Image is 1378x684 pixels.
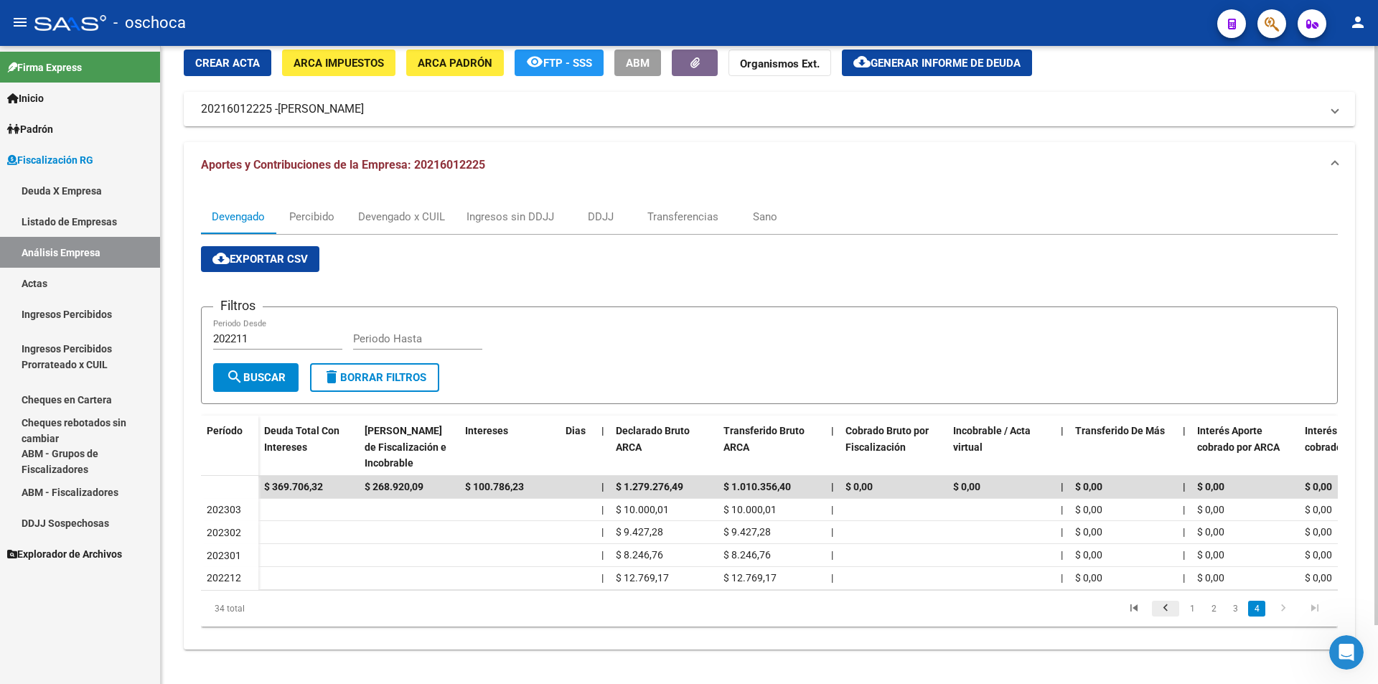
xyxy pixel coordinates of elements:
datatable-header-cell: | [1177,416,1191,479]
span: | [1183,549,1185,561]
span: Transferido Bruto ARCA [723,425,805,453]
span: [PERSON_NAME] de Fiscalización e Incobrable [365,425,446,469]
span: Deuda Total Con Intereses [264,425,339,453]
span: | [601,572,604,584]
datatable-header-cell: Transferido De Más [1069,416,1177,479]
span: $ 10.000,01 [616,504,669,515]
span: $ 0,00 [1305,526,1332,538]
mat-icon: cloud_download [853,53,871,70]
span: $ 0,00 [1305,504,1332,515]
datatable-header-cell: Período [201,416,258,476]
mat-icon: menu [11,14,29,31]
datatable-header-cell: Deuda Bruta Neto de Fiscalización e Incobrable [359,416,459,479]
button: Buscar [213,363,299,392]
span: | [601,549,604,561]
a: go to previous page [1152,601,1179,617]
span: | [601,526,604,538]
span: $ 0,00 [1197,481,1224,492]
span: Declarado Bruto ARCA [616,425,690,453]
span: $ 0,00 [1075,549,1102,561]
span: Cobrado Bruto por Fiscalización [845,425,929,453]
datatable-header-cell: Cobrado Bruto por Fiscalización [840,416,947,479]
span: $ 0,00 [845,481,873,492]
span: ABM [626,57,650,70]
mat-icon: remove_red_eye [526,53,543,70]
button: ABM [614,50,661,76]
span: Intereses [465,425,508,436]
span: | [1061,526,1063,538]
mat-icon: person [1349,14,1367,31]
span: $ 0,00 [1075,572,1102,584]
span: | [831,481,834,492]
li: page 1 [1181,596,1203,621]
span: ARCA Impuestos [294,57,384,70]
a: go to last page [1301,601,1328,617]
span: Firma Express [7,60,82,75]
span: 202212 [207,572,241,584]
mat-icon: search [226,368,243,385]
span: $ 8.246,76 [616,549,663,561]
div: Devengado [212,209,265,225]
span: 202303 [207,504,241,515]
span: | [1061,481,1064,492]
iframe: Intercom live chat [1329,635,1364,670]
span: | [1183,526,1185,538]
span: Buscar [226,371,286,384]
li: page 4 [1246,596,1267,621]
div: Aportes y Contribuciones de la Empresa: 20216012225 [184,188,1355,650]
button: FTP - SSS [515,50,604,76]
span: $ 0,00 [1197,526,1224,538]
button: Organismos Ext. [728,50,831,76]
span: Dias [566,425,586,436]
span: Generar informe de deuda [871,57,1021,70]
datatable-header-cell: Declarado Bruto ARCA [610,416,718,479]
span: $ 0,00 [1075,526,1102,538]
span: | [1061,504,1063,515]
strong: Organismos Ext. [740,57,820,70]
button: Crear Acta [184,50,271,76]
div: DDJJ [588,209,614,225]
div: Percibido [289,209,334,225]
span: | [601,425,604,436]
span: | [831,425,834,436]
span: [PERSON_NAME] [278,101,364,117]
span: 202301 [207,550,241,561]
span: $ 12.769,17 [723,572,777,584]
datatable-header-cell: Transferido Bruto ARCA [718,416,825,479]
span: | [831,572,833,584]
datatable-header-cell: Deuda Total Con Intereses [258,416,359,479]
datatable-header-cell: | [596,416,610,479]
span: $ 0,00 [1305,481,1332,492]
span: Incobrable / Acta virtual [953,425,1031,453]
div: Transferencias [647,209,718,225]
span: Inicio [7,90,44,106]
span: $ 268.920,09 [365,481,423,492]
span: $ 0,00 [1197,549,1224,561]
datatable-header-cell: | [1055,416,1069,479]
span: $ 1.010.356,40 [723,481,791,492]
a: go to first page [1120,601,1148,617]
span: $ 8.246,76 [723,549,771,561]
datatable-header-cell: Incobrable / Acta virtual [947,416,1055,479]
span: | [831,549,833,561]
mat-panel-title: 20216012225 - [201,101,1321,117]
a: 4 [1248,601,1265,617]
span: | [831,526,833,538]
span: Fiscalización RG [7,152,93,168]
button: Borrar Filtros [310,363,439,392]
span: $ 9.427,28 [723,526,771,538]
span: $ 0,00 [1305,549,1332,561]
a: 3 [1227,601,1244,617]
div: Ingresos sin DDJJ [467,209,554,225]
button: ARCA Padrón [406,50,504,76]
div: Devengado x CUIL [358,209,445,225]
span: $ 12.769,17 [616,572,669,584]
span: | [1183,481,1186,492]
mat-icon: delete [323,368,340,385]
li: page 2 [1203,596,1224,621]
span: Padrón [7,121,53,137]
span: Explorador de Archivos [7,546,122,562]
span: $ 0,00 [953,481,980,492]
span: 202302 [207,527,241,538]
datatable-header-cell: Interés Aporte cobrado por ARCA [1191,416,1299,479]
